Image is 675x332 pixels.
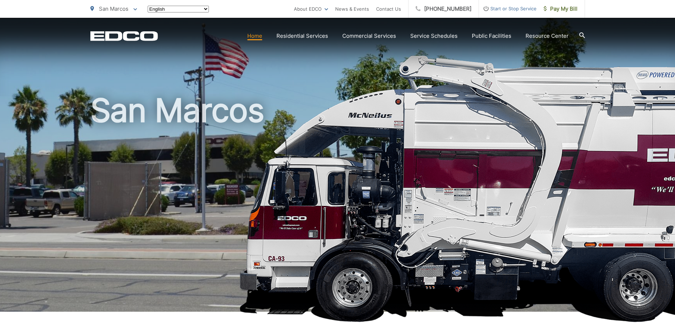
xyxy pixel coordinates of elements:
select: Select a language [148,6,209,12]
h1: San Marcos [90,93,585,318]
a: News & Events [335,5,369,13]
a: About EDCO [294,5,328,13]
a: Contact Us [376,5,401,13]
a: Residential Services [276,32,328,40]
span: San Marcos [99,5,128,12]
a: Resource Center [526,32,569,40]
a: Public Facilities [472,32,511,40]
a: EDCD logo. Return to the homepage. [90,31,158,41]
a: Service Schedules [410,32,458,40]
a: Home [247,32,262,40]
a: Commercial Services [342,32,396,40]
span: Pay My Bill [544,5,578,13]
